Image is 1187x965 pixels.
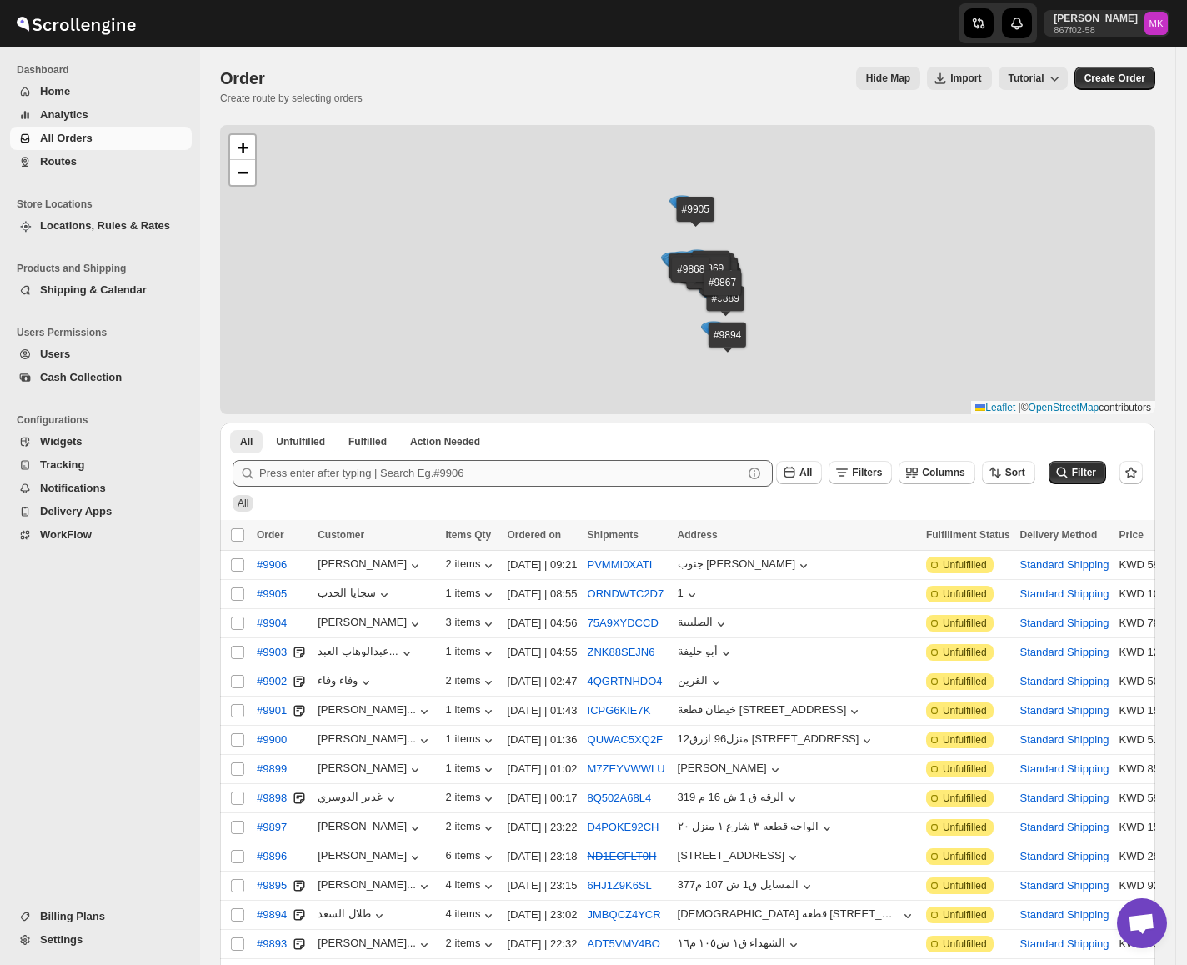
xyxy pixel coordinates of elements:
[10,477,192,500] button: Notifications
[1020,850,1109,862] button: Standard Shipping
[318,820,423,837] button: [PERSON_NAME]
[247,785,297,812] button: #9898
[40,528,92,541] span: WorkFlow
[40,219,170,232] span: Locations, Rules & Rates
[672,256,697,274] img: Marker
[257,761,287,777] span: #9899
[588,879,652,892] button: 6HJ1Z9K6SL
[10,430,192,453] button: Widgets
[318,645,398,657] div: عبدالوهاب العبد...
[220,92,363,105] p: Create route by selecting orders
[259,460,743,487] input: Press enter after typing | Search Eg.#9906
[266,430,335,453] button: Unfulfilled
[678,529,718,541] span: Address
[40,371,122,383] span: Cash Collection
[10,127,192,150] button: All Orders
[446,937,498,953] button: 2 items
[507,615,577,632] div: [DATE] | 04:56
[247,610,297,637] button: #9904
[318,907,388,924] div: طلال السعد
[40,283,147,296] span: Shipping & Calendar
[318,557,423,574] button: [PERSON_NAME]
[10,928,192,952] button: Settings
[679,262,704,280] img: Marker
[446,791,498,807] button: 2 items
[588,587,664,600] button: ORNDWTC2D7
[507,761,577,777] div: [DATE] | 01:02
[943,821,987,834] span: Unfulfilled
[696,268,721,287] img: Marker
[40,155,77,167] span: Routes
[446,674,498,691] div: 2 items
[10,150,192,173] button: Routes
[318,762,423,778] button: [PERSON_NAME]
[1020,587,1109,600] button: Standard Shipping
[240,435,253,448] span: All
[1119,644,1187,661] div: KWD 129.900
[507,702,577,719] div: [DATE] | 01:43
[699,284,724,302] img: Marker
[10,278,192,302] button: Shipping & Calendar
[943,733,987,747] span: Unfulfilled
[922,467,964,478] span: Columns
[318,849,423,866] button: [PERSON_NAME]
[10,453,192,477] button: Tracking
[678,732,859,745] div: منزل96 ازرق12 [STREET_ADDRESS]
[238,162,248,182] span: −
[943,617,987,630] span: Unfulfilled
[507,586,577,602] div: [DATE] | 08:55
[1020,821,1109,833] button: Standard Shipping
[678,762,784,778] button: [PERSON_NAME]
[40,435,82,447] span: Widgets
[950,72,981,85] span: Import
[971,401,1155,415] div: © contributors
[17,326,192,339] span: Users Permissions
[588,617,659,629] button: 75A9XYDCCD
[588,558,653,571] button: PVMMI0XATI
[507,644,577,661] div: [DATE] | 04:55
[829,461,892,484] button: Filters
[684,254,709,272] img: Marker
[678,791,784,803] div: الرقه ق 1 ش 16 م 319
[588,821,659,833] button: D4POKE92CH
[230,430,263,453] button: All
[694,269,719,287] img: Marker
[257,819,287,836] span: #9897
[701,321,726,339] img: Marker
[1049,461,1106,484] button: Filter
[696,270,721,288] img: Marker
[400,430,490,453] button: ActionNeeded
[338,430,397,453] button: Fulfilled
[685,251,710,269] img: Marker
[257,907,287,923] span: #9894
[999,67,1068,90] button: Tutorial
[446,703,498,720] button: 1 items
[220,69,264,87] span: Order
[318,878,416,891] div: [PERSON_NAME]...
[1019,402,1021,413] span: |
[588,850,657,862] s: ND1ECFLT0H
[1020,937,1109,950] button: Standard Shipping
[1020,733,1109,746] button: Standard Shipping
[446,878,498,895] div: 4 items
[10,905,192,928] button: Billing Plans
[1044,10,1169,37] button: User menu
[776,461,822,484] button: All
[1054,25,1138,35] p: 867f02-58
[40,933,83,946] span: Settings
[318,703,433,720] button: ‏[PERSON_NAME]...
[446,849,498,866] button: 6 items
[692,257,717,276] img: Marker
[693,267,718,286] img: Marker
[1119,702,1187,719] div: KWD 15.000
[318,791,399,807] div: غدير الدوسري
[446,762,498,778] div: 1 items
[678,878,799,891] div: المسايل ق1 ش 107 م377
[318,587,393,603] button: سجايا الحدب
[685,253,710,272] img: Marker
[1119,819,1187,836] div: KWD 152.000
